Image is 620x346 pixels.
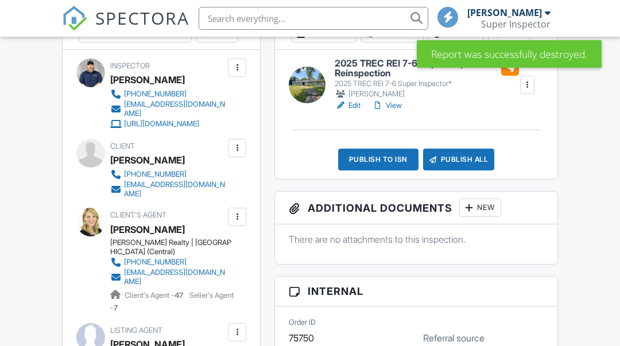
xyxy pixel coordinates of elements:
[289,233,544,246] p: There are no attachments to this inspection.
[110,88,225,100] a: [PHONE_NUMBER]
[335,88,519,100] div: [PERSON_NAME]
[110,169,225,180] a: [PHONE_NUMBER]
[110,142,135,150] span: Client
[124,100,225,118] div: [EMAIL_ADDRESS][DOMAIN_NAME]
[467,7,542,18] div: [PERSON_NAME]
[124,170,187,179] div: [PHONE_NUMBER]
[124,258,187,267] div: [PHONE_NUMBER]
[275,277,557,306] h3: Internal
[124,119,199,129] div: [URL][DOMAIN_NAME]
[110,268,225,286] a: [EMAIL_ADDRESS][DOMAIN_NAME]
[62,15,189,40] a: SPECTORA
[423,149,495,170] div: Publish All
[110,211,166,219] span: Client's Agent
[199,7,428,30] input: Search everything...
[372,100,402,111] a: View
[335,59,519,100] a: 2025 TREC REI 7-6 Super Inspector* Reinspection 2025 TREC REI 7-6 Super Inspector* [PERSON_NAME]
[110,180,225,199] a: [EMAIL_ADDRESS][DOMAIN_NAME]
[110,118,225,130] a: [URL][DOMAIN_NAME]
[110,100,225,118] a: [EMAIL_ADDRESS][DOMAIN_NAME]
[62,6,87,31] img: The Best Home Inspection Software - Spectora
[423,332,485,344] label: Referral source
[95,6,189,30] span: SPECTORA
[335,100,361,111] a: Edit
[417,40,602,68] div: Report was successfully destroyed.
[110,256,225,268] a: [PHONE_NUMBER]
[459,199,501,217] div: New
[110,61,150,70] span: Inspector
[110,221,185,238] div: [PERSON_NAME]
[124,268,225,286] div: [EMAIL_ADDRESS][DOMAIN_NAME]
[289,317,316,328] label: Order ID
[110,151,185,169] div: [PERSON_NAME]
[125,291,185,300] span: Client's Agent -
[335,79,519,88] div: 2025 TREC REI 7-6 Super Inspector*
[110,71,185,88] div: [PERSON_NAME]
[110,238,234,256] div: [PERSON_NAME] Realty | [GEOGRAPHIC_DATA] (Central)
[481,18,551,30] div: Super Inspector
[114,304,118,312] strong: 7
[110,326,162,335] span: Listing Agent
[275,192,557,224] h3: Additional Documents
[175,291,183,300] strong: 47
[124,90,187,99] div: [PHONE_NUMBER]
[335,59,519,79] h6: 2025 TREC REI 7-6 Super Inspector* Reinspection
[338,149,418,170] div: Publish to ISN
[124,180,225,199] div: [EMAIL_ADDRESS][DOMAIN_NAME]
